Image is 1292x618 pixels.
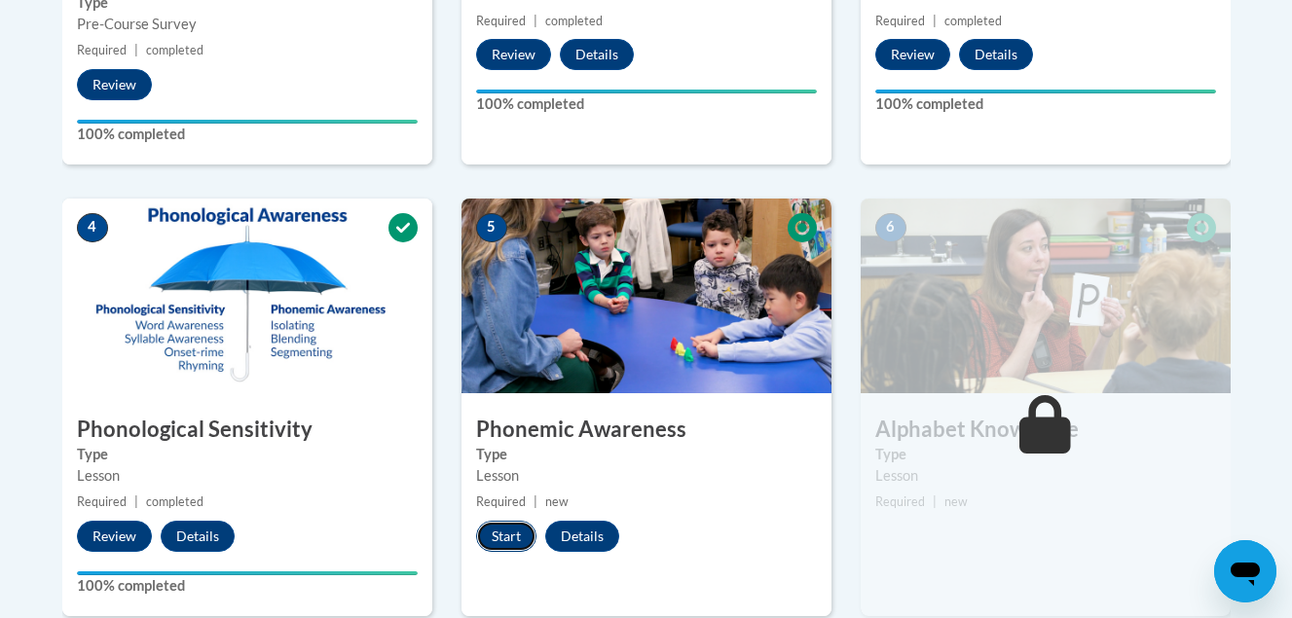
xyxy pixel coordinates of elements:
[476,521,536,552] button: Start
[77,465,418,487] div: Lesson
[62,199,432,393] img: Course Image
[77,124,418,145] label: 100% completed
[534,494,537,509] span: |
[461,415,831,445] h3: Phonemic Awareness
[77,494,127,509] span: Required
[861,415,1231,445] h3: Alphabet Knowledge
[944,14,1002,28] span: completed
[134,43,138,57] span: |
[875,494,925,509] span: Required
[77,69,152,100] button: Review
[875,465,1216,487] div: Lesson
[476,93,817,115] label: 100% completed
[560,39,634,70] button: Details
[545,521,619,552] button: Details
[476,39,551,70] button: Review
[933,14,937,28] span: |
[933,494,937,509] span: |
[77,213,108,242] span: 4
[875,14,925,28] span: Required
[476,465,817,487] div: Lesson
[476,444,817,465] label: Type
[77,14,418,35] div: Pre-Course Survey
[545,14,603,28] span: completed
[875,444,1216,465] label: Type
[77,43,127,57] span: Required
[476,14,526,28] span: Required
[77,444,418,465] label: Type
[476,213,507,242] span: 5
[77,521,152,552] button: Review
[146,43,203,57] span: completed
[461,199,831,393] img: Course Image
[476,494,526,509] span: Required
[77,120,418,124] div: Your progress
[1214,540,1276,602] iframe: Button to launch messaging window
[476,90,817,93] div: Your progress
[944,494,968,509] span: new
[861,199,1231,393] img: Course Image
[62,415,432,445] h3: Phonological Sensitivity
[959,39,1033,70] button: Details
[134,494,138,509] span: |
[146,494,203,509] span: completed
[875,213,906,242] span: 6
[77,571,418,575] div: Your progress
[875,39,950,70] button: Review
[875,90,1216,93] div: Your progress
[875,93,1216,115] label: 100% completed
[545,494,569,509] span: new
[534,14,537,28] span: |
[77,575,418,597] label: 100% completed
[161,521,235,552] button: Details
